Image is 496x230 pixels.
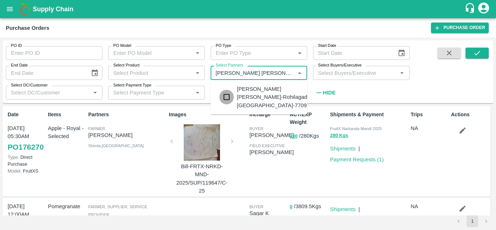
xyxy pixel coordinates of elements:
[464,3,477,16] div: customer-support
[290,132,298,141] button: 280
[6,66,85,80] input: End Date
[330,157,384,162] a: Payment Requests (1)
[8,168,45,174] p: FruitXS
[249,144,285,148] span: field executive
[313,46,392,60] input: Start Date
[113,62,139,68] label: Select Product
[411,202,448,210] p: NA
[330,126,382,131] span: FruitX Narkanda Mandi 2025
[411,124,448,132] p: NA
[477,1,490,17] div: account of current user
[18,2,33,16] img: logo
[8,124,45,141] p: [DATE] 05:30AM
[88,111,166,118] p: Partners
[88,66,102,80] button: Choose date
[237,85,325,109] div: [PERSON_NAME] [PERSON_NAME]-Rohilagad, [GEOGRAPHIC_DATA]-7709245953
[8,111,45,118] p: Date
[355,202,360,213] div: |
[169,111,247,118] p: Images
[8,141,44,154] a: PO176270
[249,126,263,131] span: buyer
[8,168,21,174] span: Model:
[216,43,231,49] label: PO Type
[88,205,147,217] span: Farmer, Supplier, Service Provider
[48,111,85,118] p: Items
[249,148,294,156] p: [PERSON_NAME]
[290,111,327,126] p: ACT/EXP Weight
[395,46,408,60] button: Choose date
[355,142,360,153] div: |
[411,111,448,118] p: Trips
[213,68,293,77] input: Select Partners
[213,48,293,58] input: Enter PO Type
[8,154,45,168] p: Direct Purchase
[295,68,304,78] button: Close
[11,82,48,88] label: Select DC/Customer
[330,206,355,212] a: Shipments
[330,111,408,118] p: Shipments & Payment
[452,215,493,227] nav: pagination navigation
[48,124,85,141] p: Apple - Royal - Selected
[88,131,166,139] p: [PERSON_NAME]
[110,68,191,77] input: Select Product
[110,48,191,58] input: Enter PO Model
[193,68,202,78] button: Open
[249,205,263,209] span: buyer
[88,144,144,148] span: Shimla , [GEOGRAPHIC_DATA]
[88,126,105,131] span: Farmer
[90,88,100,97] button: Open
[451,111,488,118] p: Actions
[6,46,102,60] input: Enter PO ID
[318,62,362,68] label: Select Buyers/Executive
[193,48,202,58] button: Open
[290,203,292,211] button: 0
[323,90,336,96] strong: Hide
[8,154,19,160] span: Type:
[193,88,202,97] button: Open
[295,48,304,58] button: Open
[1,1,18,17] button: open drawer
[249,111,287,118] p: Incharge
[431,23,489,33] a: Purchase Order
[8,202,45,219] p: [DATE] 12:00AM
[313,86,338,99] button: Hide
[330,132,348,140] button: 280 Kgs
[33,4,464,14] a: Supply Chain
[397,68,407,78] button: Open
[48,202,85,210] p: Pomegranate
[467,215,478,227] button: page 1
[33,5,73,13] b: Supply Chain
[11,62,28,68] label: End Date
[8,88,88,97] input: Select DC/Customer
[110,88,181,97] input: Select Payment Type
[290,132,327,140] p: / 280 Kgs
[330,146,355,152] a: Shipments
[113,43,131,49] label: PO Model
[249,131,294,139] p: [PERSON_NAME]
[175,162,229,195] p: Bill-FRTX-NRKD-MND-2025/SUP/119647/C-25
[318,43,336,49] label: Start Date
[216,62,243,68] label: Select Partners
[290,202,327,211] p: / 3809.5 Kgs
[113,82,151,88] label: Select Payment Type
[11,43,22,49] label: PO ID
[249,209,287,217] p: Sagar K
[315,68,395,77] input: Select Buyers/Executive
[6,23,49,33] div: Purchase Orders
